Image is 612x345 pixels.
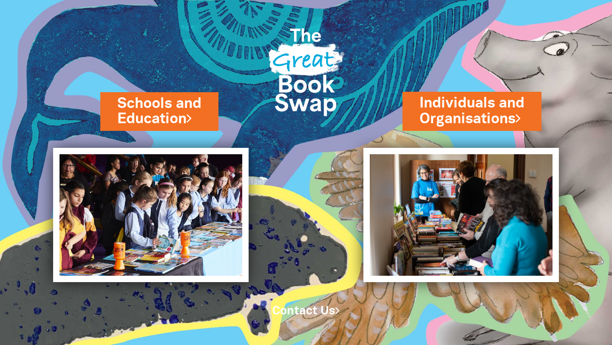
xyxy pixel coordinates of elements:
a: Individuals andOrganisations [419,93,524,129]
img: Schools and Education [53,148,249,282]
img: Individuals and Organisations [363,148,559,282]
a: Schools andEducation [117,93,201,129]
img: Great Bookswap logo [261,10,351,129]
a: Contact Us [272,306,340,317]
